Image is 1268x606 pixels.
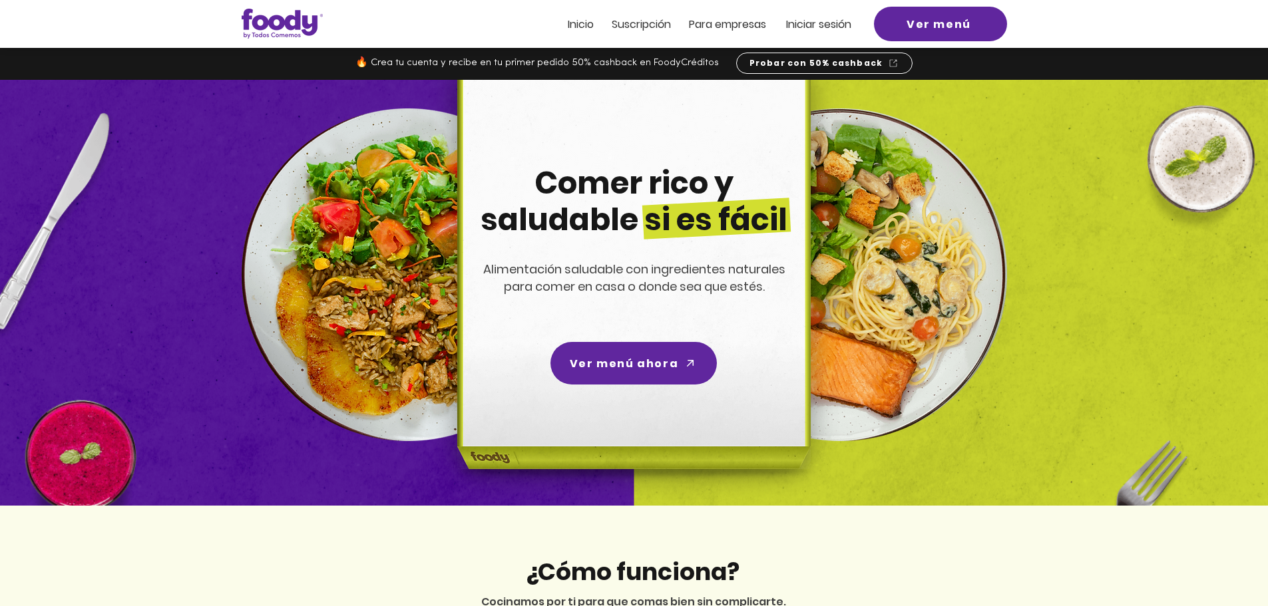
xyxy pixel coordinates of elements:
span: Alimentación saludable con ingredientes naturales para comer en casa o donde sea que estés. [483,261,785,295]
a: Para empresas [689,19,766,30]
a: Ver menú [874,7,1007,41]
a: Probar con 50% cashback [736,53,913,74]
span: Inicio [568,17,594,32]
span: ¿Cómo funciona? [525,555,740,589]
a: Iniciar sesión [786,19,851,30]
span: Ver menú [907,16,971,33]
span: 🔥 Crea tu cuenta y recibe en tu primer pedido 50% cashback en FoodyCréditos [355,58,719,68]
span: Probar con 50% cashback [749,57,883,69]
iframe: Messagebird Livechat Widget [1191,529,1255,593]
img: headline-center-compress.png [420,80,843,506]
span: Pa [689,17,702,32]
img: left-dish-compress.png [242,108,574,441]
span: Ver menú ahora [570,355,678,372]
a: Inicio [568,19,594,30]
a: Ver menú ahora [550,342,717,384]
span: ra empresas [702,17,766,32]
img: Logo_Foody V2.0.0 (3).png [242,9,323,39]
span: Iniciar sesión [786,17,851,32]
span: Comer rico y saludable si es fácil [481,162,787,241]
span: Suscripción [612,17,671,32]
a: Suscripción [612,19,671,30]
